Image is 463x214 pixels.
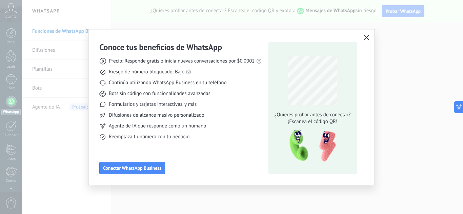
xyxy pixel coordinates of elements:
span: Conectar WhatsApp Business [103,166,161,170]
span: Continúa utilizando WhatsApp Business en tu teléfono [109,79,226,86]
span: ¿Quieres probar antes de conectar? [273,112,353,118]
span: Agente de IA que responde como un humano [109,123,206,129]
span: Bots sin código con funcionalidades avanzadas [109,90,210,97]
button: Conectar WhatsApp Business [99,162,165,174]
span: Reemplaza tu número con tu negocio [109,134,189,140]
span: Formularios y tarjetas interactivas, y más [109,101,197,108]
span: Precio: Responde gratis o inicia nuevas conversaciones por $0.0002 [109,58,255,65]
span: ¡Escanea el código QR! [273,118,353,125]
img: qr-pic-1x.png [284,128,337,164]
span: Difusiones de alcance masivo personalizado [109,112,204,119]
span: Riesgo de número bloqueado: Bajo [109,69,184,75]
h3: Conoce tus beneficios de WhatsApp [99,42,222,52]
